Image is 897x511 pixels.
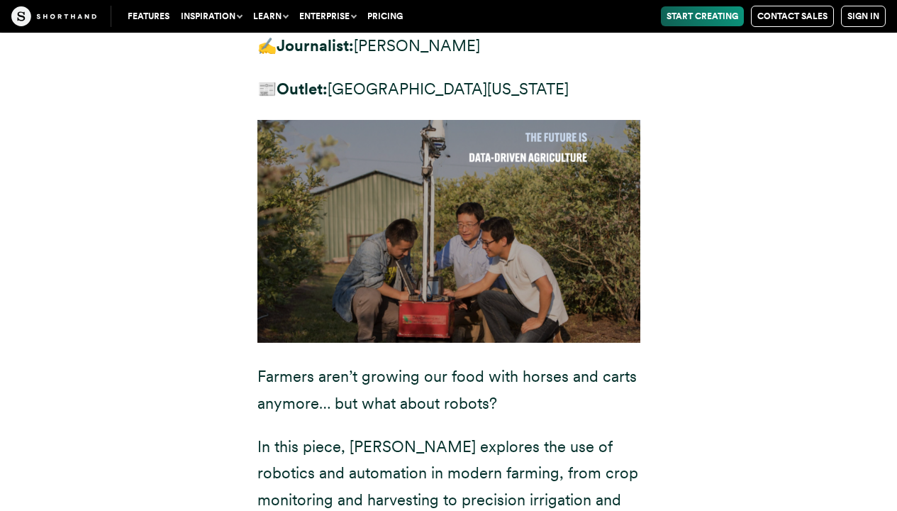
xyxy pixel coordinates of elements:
p: ✍️ [PERSON_NAME] [257,33,640,59]
a: Start Creating [661,6,744,26]
a: Pricing [362,6,408,26]
img: The Craft [11,6,96,26]
a: Features [122,6,175,26]
p: 📰 [GEOGRAPHIC_DATA][US_STATE] [257,76,640,102]
strong: Journalist: [277,36,354,55]
button: Enterprise [294,6,362,26]
a: Sign in [841,6,886,27]
button: Inspiration [175,6,247,26]
p: Farmers aren’t growing our food with horses and carts anymore… but what about robots? [257,363,640,417]
strong: Outlet: [277,79,328,98]
a: Contact Sales [751,6,834,27]
img: Three researchers crouch around a tall piece of robotic equipment that is perched on top of a red... [257,120,640,343]
button: Learn [247,6,294,26]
